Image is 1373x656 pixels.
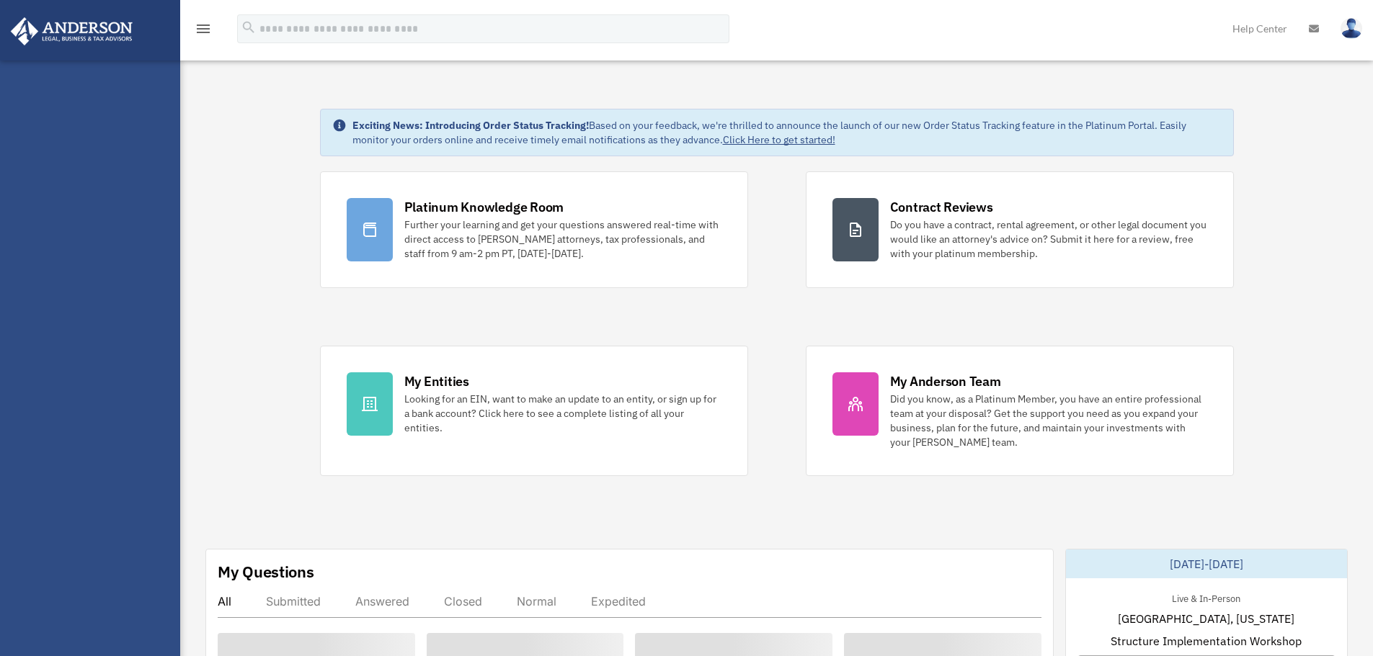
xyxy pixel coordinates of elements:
[352,119,589,132] strong: Exciting News: Introducing Order Status Tracking!
[723,133,835,146] a: Click Here to get started!
[517,594,556,608] div: Normal
[806,171,1234,288] a: Contract Reviews Do you have a contract, rental agreement, or other legal document you would like...
[890,198,993,216] div: Contract Reviews
[404,392,721,435] div: Looking for an EIN, want to make an update to an entity, or sign up for a bank account? Click her...
[266,594,321,608] div: Submitted
[890,217,1207,261] div: Do you have a contract, rental agreement, or other legal document you would like an attorney's ad...
[404,198,564,216] div: Platinum Knowledge Room
[444,594,482,608] div: Closed
[806,346,1234,476] a: My Anderson Team Did you know, as a Platinum Member, you have an entire professional team at your...
[1118,610,1294,627] span: [GEOGRAPHIC_DATA], [US_STATE]
[195,20,212,37] i: menu
[241,19,257,35] i: search
[218,561,314,583] div: My Questions
[355,594,409,608] div: Answered
[404,372,469,390] div: My Entities
[218,594,231,608] div: All
[1066,549,1347,578] div: [DATE]-[DATE]
[6,17,137,45] img: Anderson Advisors Platinum Portal
[320,346,748,476] a: My Entities Looking for an EIN, want to make an update to an entity, or sign up for a bank accoun...
[352,118,1222,147] div: Based on your feedback, we're thrilled to announce the launch of our new Order Status Tracking fe...
[890,392,1207,449] div: Did you know, as a Platinum Member, you have an entire professional team at your disposal? Get th...
[195,25,212,37] a: menu
[1160,590,1252,605] div: Live & In-Person
[404,217,721,261] div: Further your learning and get your questions answered real-time with direct access to [PERSON_NAM...
[591,594,646,608] div: Expedited
[1111,632,1302,650] span: Structure Implementation Workshop
[1341,18,1362,39] img: User Pic
[890,372,1001,390] div: My Anderson Team
[320,171,748,288] a: Platinum Knowledge Room Further your learning and get your questions answered real-time with dire...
